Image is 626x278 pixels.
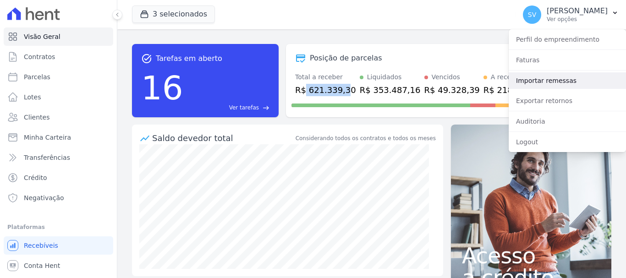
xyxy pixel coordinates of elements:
div: Posição de parcelas [310,53,382,64]
p: [PERSON_NAME] [547,6,608,16]
div: Considerando todos os contratos e todos os meses [296,134,436,142]
span: Clientes [24,113,49,122]
a: Minha Carteira [4,128,113,147]
span: Tarefas em aberto [156,53,222,64]
a: Logout [509,134,626,150]
a: Ver tarefas east [187,104,269,112]
div: Vencidos [432,72,460,82]
a: Faturas [509,52,626,68]
div: R$ 621.339,30 [295,84,356,96]
a: Crédito [4,169,113,187]
a: Transferências [4,148,113,167]
span: Recebíveis [24,241,58,250]
div: R$ 49.328,39 [424,84,480,96]
a: Parcelas [4,68,113,86]
div: Total a receber [295,72,356,82]
span: Visão Geral [24,32,60,41]
span: east [263,104,269,111]
p: Ver opções [547,16,608,23]
span: Transferências [24,153,70,162]
span: Parcelas [24,72,50,82]
span: task_alt [141,53,152,64]
div: R$ 353.487,16 [360,84,421,96]
a: Recebíveis [4,236,113,255]
a: Conta Hent [4,256,113,275]
a: Negativação [4,189,113,207]
button: 3 selecionados [132,5,215,23]
div: Saldo devedor total [152,132,294,144]
div: Liquidados [367,72,402,82]
button: SV [PERSON_NAME] Ver opções [516,2,626,27]
div: Plataformas [7,222,110,233]
a: Contratos [4,48,113,66]
a: Clientes [4,108,113,126]
a: Lotes [4,88,113,106]
span: Crédito [24,173,47,182]
span: Lotes [24,93,41,102]
div: A receber [491,72,522,82]
span: Contratos [24,52,55,61]
span: Negativação [24,193,64,202]
a: Exportar retornos [509,93,626,109]
span: Ver tarefas [229,104,259,112]
span: Conta Hent [24,261,60,270]
a: Importar remessas [509,72,626,89]
a: Auditoria [509,113,626,130]
div: R$ 218.523,75 [483,84,544,96]
div: 16 [141,64,183,112]
a: Perfil do empreendimento [509,31,626,48]
span: Acesso [462,245,600,267]
span: SV [528,11,536,18]
span: Minha Carteira [24,133,71,142]
a: Visão Geral [4,27,113,46]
